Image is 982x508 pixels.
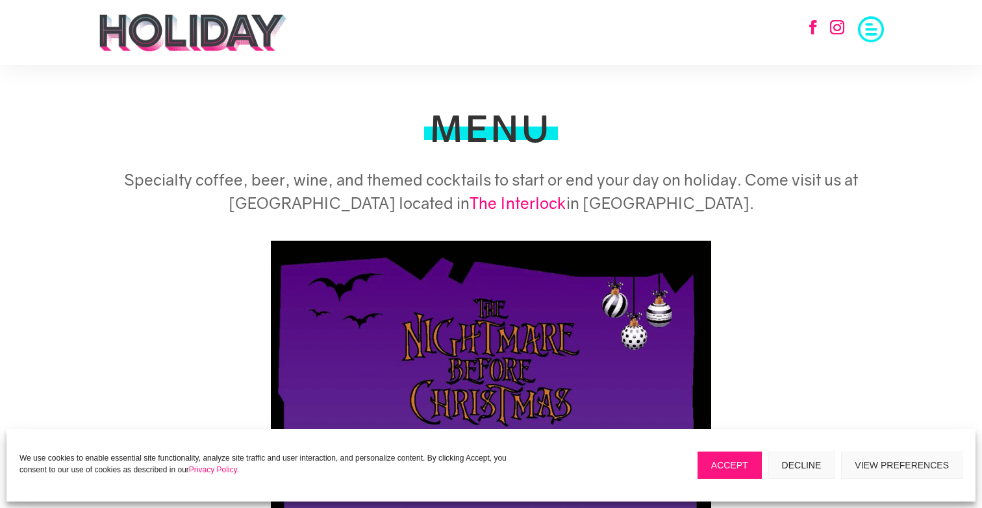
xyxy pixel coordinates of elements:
button: View preferences [841,452,963,479]
a: Follow on Instagram [823,13,851,42]
button: Decline [768,452,835,479]
a: The Interlock [470,193,566,212]
img: holiday-logo-black [98,13,287,52]
a: Privacy Policy [189,465,237,474]
p: We use cookies to enable essential site functionality, analyze site traffic and user interaction,... [19,452,518,476]
h5: Specialty coffee, beer, wine, and themed cocktails to start or end your day on holiday. Come visi... [98,168,884,221]
button: Accept [698,452,762,479]
a: Follow on Facebook [799,13,827,42]
h1: MENU [430,110,552,153]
